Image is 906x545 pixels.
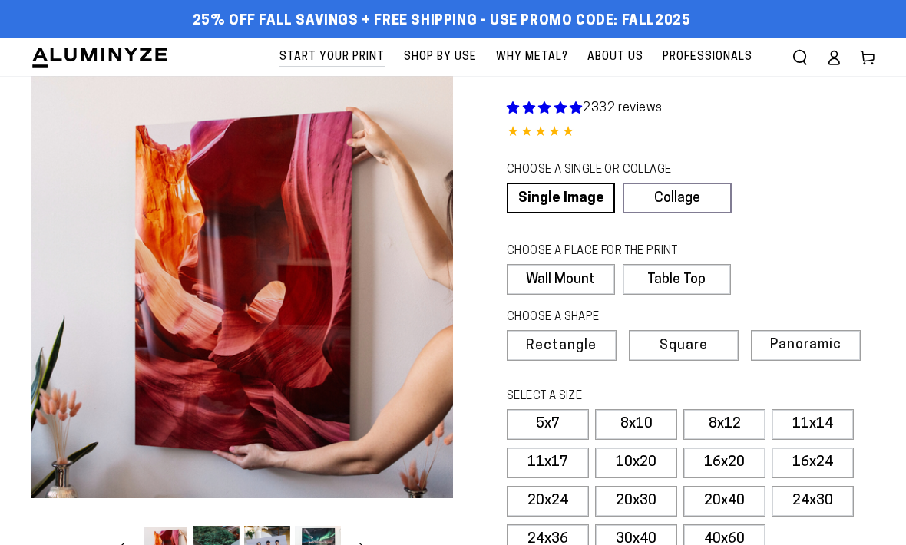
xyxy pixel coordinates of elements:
[683,486,765,517] label: 20x40
[595,448,677,478] label: 10x20
[783,41,817,74] summary: Search our site
[507,183,615,213] a: Single Image
[507,162,717,179] legend: CHOOSE A SINGLE OR COLLAGE
[404,48,477,67] span: Shop By Use
[595,409,677,440] label: 8x10
[507,409,589,440] label: 5x7
[683,448,765,478] label: 16x20
[31,46,169,69] img: Aluminyze
[507,448,589,478] label: 11x17
[507,264,615,295] label: Wall Mount
[772,409,854,440] label: 11x14
[507,122,875,144] div: 4.85 out of 5.0 stars
[507,486,589,517] label: 20x24
[396,38,484,76] a: Shop By Use
[770,338,842,352] span: Panoramic
[683,409,765,440] label: 8x12
[496,48,568,67] span: Why Metal?
[272,38,392,76] a: Start Your Print
[663,48,752,67] span: Professionals
[526,339,597,353] span: Rectangle
[507,243,716,260] legend: CHOOSE A PLACE FOR THE PRINT
[623,183,731,213] a: Collage
[488,38,576,76] a: Why Metal?
[193,13,691,30] span: 25% off FALL Savings + Free Shipping - Use Promo Code: FALL2025
[587,48,643,67] span: About Us
[279,48,385,67] span: Start Your Print
[623,264,731,295] label: Table Top
[580,38,651,76] a: About Us
[507,309,719,326] legend: CHOOSE A SHAPE
[660,339,708,353] span: Square
[772,486,854,517] label: 24x30
[595,486,677,517] label: 20x30
[772,448,854,478] label: 16x24
[655,38,760,76] a: Professionals
[507,388,722,405] legend: SELECT A SIZE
